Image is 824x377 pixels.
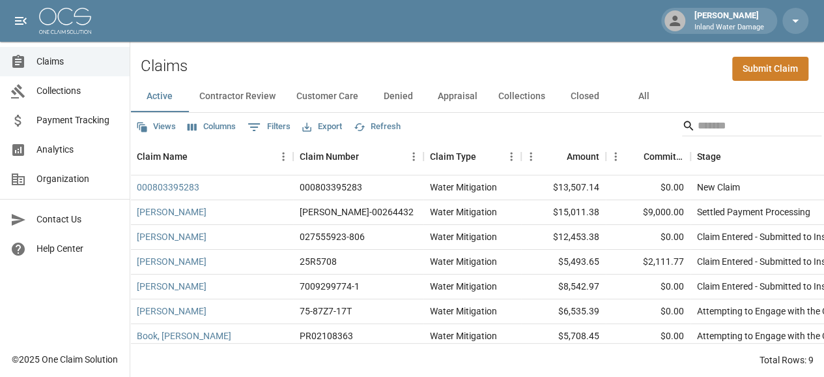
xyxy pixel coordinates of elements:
div: Claim Type [430,138,476,175]
div: © 2025 One Claim Solution [12,353,118,366]
div: Stage [697,138,721,175]
button: Customer Care [286,81,369,112]
a: [PERSON_NAME] [137,305,206,318]
div: CAHO-00264432 [300,205,414,219]
img: ocs-logo-white-transparent.png [39,8,91,34]
div: $0.00 [606,175,690,200]
div: Water Mitigation [430,205,497,219]
div: Water Mitigation [430,230,497,243]
div: 027555923-806 [300,230,365,243]
button: Export [299,117,345,137]
button: Collections [488,81,556,112]
a: [PERSON_NAME] [137,230,206,243]
div: 25R5708 [300,255,337,268]
div: Claim Name [137,138,188,175]
button: Closed [556,81,614,112]
div: Committed Amount [606,138,690,175]
button: Menu [404,147,423,166]
div: PR02108363 [300,329,353,342]
h2: Claims [141,57,188,76]
button: Refresh [350,117,404,137]
div: Total Rows: 9 [760,354,814,367]
div: $8,542.97 [521,275,606,299]
button: Sort [188,147,206,166]
span: Collections [36,84,119,98]
button: Menu [274,147,293,166]
div: $15,011.38 [521,200,606,225]
button: Denied [369,81,427,112]
button: Show filters [244,117,294,138]
button: Menu [521,147,541,166]
button: Sort [625,147,644,166]
div: $0.00 [606,324,690,349]
span: Organization [36,172,119,186]
div: Claim Number [300,138,359,175]
div: $0.00 [606,225,690,250]
span: Help Center [36,242,119,256]
div: $12,453.38 [521,225,606,250]
div: Water Mitigation [430,305,497,318]
div: $6,535.39 [521,299,606,324]
a: [PERSON_NAME] [137,255,206,268]
div: Amount [521,138,606,175]
button: Views [133,117,179,137]
button: Menu [606,147,625,166]
p: Inland Water Damage [694,22,764,33]
span: Contact Us [36,213,119,226]
div: dynamic tabs [130,81,824,112]
div: $13,507.14 [521,175,606,200]
div: Claim Number [293,138,423,175]
div: Settled Payment Processing [697,205,810,219]
div: $9,000.00 [606,200,690,225]
div: Water Mitigation [430,181,497,194]
a: [PERSON_NAME] [137,280,206,293]
div: 75-87Z7-17T [300,305,352,318]
div: $0.00 [606,275,690,299]
div: Search [682,115,821,139]
div: Committed Amount [644,138,684,175]
button: Menu [502,147,521,166]
span: Analytics [36,143,119,157]
button: open drawer [8,8,34,34]
div: $5,493.65 [521,250,606,275]
button: Sort [721,147,739,166]
div: 7009299774-1 [300,280,360,293]
div: New Claim [697,181,740,194]
button: Sort [359,147,377,166]
a: [PERSON_NAME] [137,205,206,219]
button: Select columns [184,117,239,137]
div: Water Mitigation [430,280,497,293]
span: Payment Tracking [36,113,119,127]
a: Book, [PERSON_NAME] [137,329,231,342]
div: Amount [567,138,599,175]
button: Active [130,81,189,112]
div: Claim Name [130,138,293,175]
a: 000803395283 [137,181,199,194]
div: [PERSON_NAME] [689,9,769,33]
button: All [614,81,673,112]
button: Contractor Review [189,81,286,112]
button: Sort [476,147,494,166]
button: Sort [548,147,567,166]
span: Claims [36,55,119,68]
div: Water Mitigation [430,255,497,268]
div: 000803395283 [300,181,362,194]
div: $2,111.77 [606,250,690,275]
div: $5,708.45 [521,324,606,349]
a: Submit Claim [732,57,808,81]
div: Water Mitigation [430,329,497,342]
div: $0.00 [606,299,690,324]
button: Appraisal [427,81,488,112]
div: Claim Type [423,138,521,175]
